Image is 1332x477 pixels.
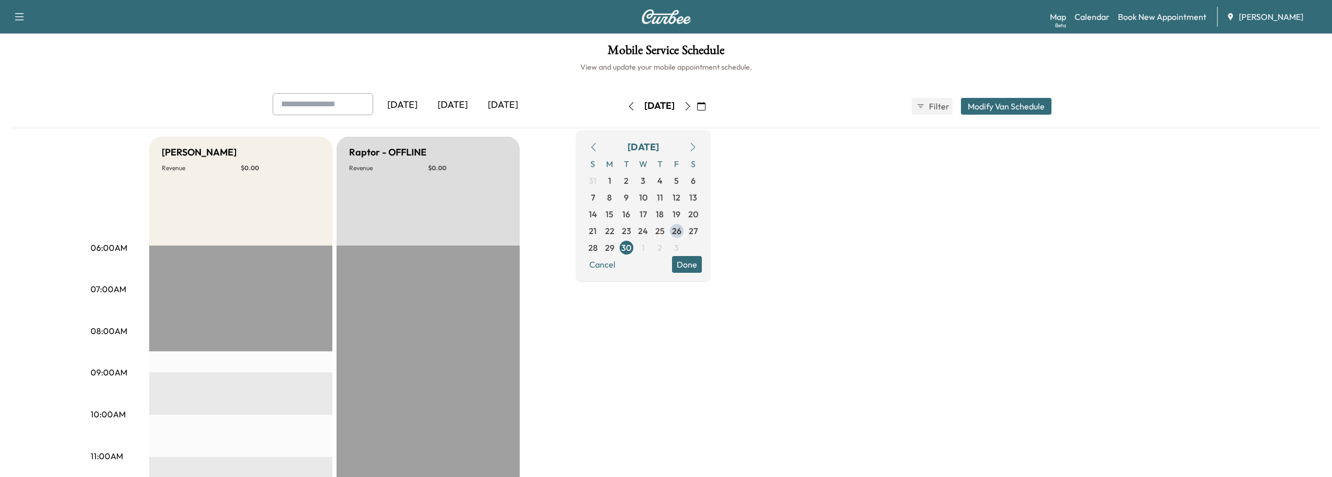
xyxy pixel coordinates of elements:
[349,164,428,172] p: Revenue
[428,93,478,117] div: [DATE]
[1055,21,1066,29] div: Beta
[608,174,611,187] span: 1
[1239,10,1303,23] span: [PERSON_NAME]
[689,225,698,237] span: 27
[605,241,614,254] span: 29
[241,164,320,172] p: $ 0.00
[961,98,1051,115] button: Modify Van Schedule
[624,174,629,187] span: 2
[606,208,613,220] span: 15
[655,225,665,237] span: 25
[689,191,697,204] span: 13
[91,283,126,295] p: 07:00AM
[657,241,662,254] span: 2
[91,450,123,462] p: 11:00AM
[652,156,668,172] span: T
[91,366,127,379] p: 09:00AM
[628,140,659,154] div: [DATE]
[641,9,691,24] img: Curbee Logo
[668,156,685,172] span: F
[589,174,597,187] span: 31
[589,208,597,220] span: 14
[622,225,631,237] span: 23
[674,174,679,187] span: 5
[589,225,597,237] span: 21
[638,225,648,237] span: 24
[639,191,647,204] span: 10
[607,191,612,204] span: 8
[621,241,631,254] span: 30
[585,156,601,172] span: S
[1050,10,1066,23] a: MapBeta
[672,225,681,237] span: 26
[673,191,680,204] span: 12
[162,164,241,172] p: Revenue
[644,99,675,113] div: [DATE]
[91,241,127,254] p: 06:00AM
[673,208,680,220] span: 19
[618,156,635,172] span: T
[162,145,237,160] h5: [PERSON_NAME]
[624,191,629,204] span: 9
[672,256,702,273] button: Done
[691,174,696,187] span: 6
[657,174,663,187] span: 4
[656,208,664,220] span: 18
[585,256,620,273] button: Cancel
[912,98,953,115] button: Filter
[10,44,1322,62] h1: Mobile Service Schedule
[91,408,126,420] p: 10:00AM
[635,156,652,172] span: W
[640,208,647,220] span: 17
[685,156,702,172] span: S
[428,164,507,172] p: $ 0.00
[588,241,598,254] span: 28
[10,62,1322,72] h6: View and update your mobile appointment schedule.
[349,145,427,160] h5: Raptor - OFFLINE
[601,156,618,172] span: M
[377,93,428,117] div: [DATE]
[605,225,614,237] span: 22
[1074,10,1110,23] a: Calendar
[674,241,679,254] span: 3
[641,174,645,187] span: 3
[1118,10,1206,23] a: Book New Appointment
[642,241,645,254] span: 1
[657,191,663,204] span: 11
[478,93,528,117] div: [DATE]
[91,325,127,337] p: 08:00AM
[622,208,630,220] span: 16
[929,100,948,113] span: Filter
[591,191,595,204] span: 7
[688,208,698,220] span: 20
